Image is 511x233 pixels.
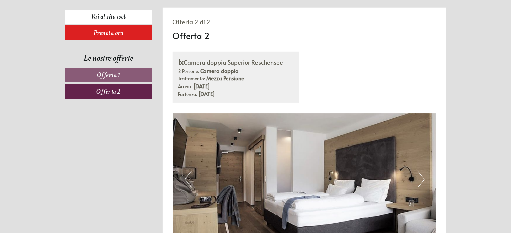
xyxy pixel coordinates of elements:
[194,82,210,90] b: [DATE]
[178,91,197,97] small: Partenza:
[199,90,215,97] b: [DATE]
[97,71,120,79] span: Offerta 1
[178,83,192,90] small: Arrivo:
[173,29,210,42] div: Offerta 2
[418,171,425,188] button: Next
[201,67,239,74] b: Camera doppia
[178,75,205,82] small: Trattamento:
[185,171,192,188] button: Previous
[173,18,211,26] span: Offerta 2 di 2
[65,25,152,40] a: Prenota ora
[65,10,152,24] a: Vai al sito web
[178,57,184,67] b: 1x
[65,52,152,64] div: Le nostre offerte
[96,87,121,96] span: Offerta 2
[207,74,245,82] b: Mezza Pensione
[178,57,294,67] div: Camera doppia Superior Reschensee
[178,68,199,74] small: 2 Persone:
